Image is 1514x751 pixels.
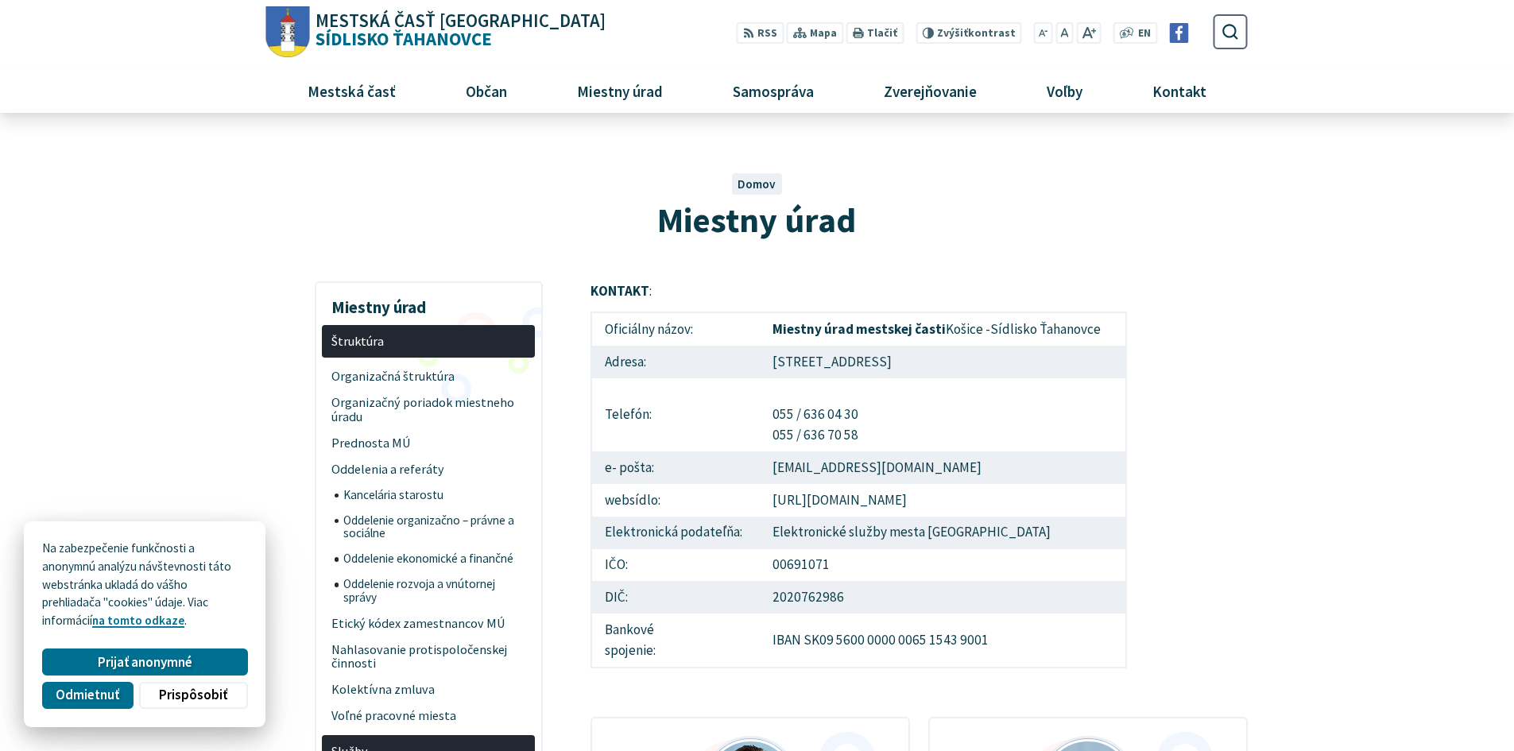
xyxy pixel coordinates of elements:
[92,613,184,628] a: na tomto odkaze
[772,405,858,423] a: 055 / 636 04 30
[548,69,691,112] a: Miestny úrad
[310,12,606,48] span: Sídlisko Ťahanovce
[335,547,536,572] a: Oddelenie ekonomické a finančné
[772,426,858,443] a: 055 / 636 70 58
[278,69,424,112] a: Mestská časť
[772,556,830,573] a: 00691071
[459,69,513,112] span: Občan
[331,328,526,354] span: Štruktúra
[1055,22,1073,44] button: Nastaviť pôvodnú veľkosť písma
[726,69,819,112] span: Samospráva
[159,687,227,703] span: Prispôsobiť
[590,281,1127,302] p: :
[139,682,247,709] button: Prispôsobiť
[331,610,526,637] span: Etický kódex zamestnancov MÚ
[301,69,401,112] span: Mestská časť
[331,430,526,456] span: Prednosta MÚ
[929,631,989,648] a: 1543 9001
[42,682,133,709] button: Odmietnuť
[855,69,1006,112] a: Zverejňovanie
[571,69,668,112] span: Miestny úrad
[335,508,536,547] a: Oddelenie organizačno – právne a sociálne
[335,571,536,610] a: Oddelenie rozvoja a vnútornej správy
[760,484,1126,517] td: [URL][DOMAIN_NAME]
[737,22,784,44] a: RSS
[591,581,760,614] td: DIČ:
[331,677,526,703] span: Kolektívna zmluva
[760,346,1126,378] td: [STREET_ADDRESS]
[1169,23,1189,43] img: Prejsť na Facebook stránku
[1138,25,1151,42] span: EN
[322,286,535,319] h3: Miestny úrad
[331,456,526,482] span: Oddelenia a referáty
[772,523,1051,540] a: Elektronické služby mesta [GEOGRAPHIC_DATA]
[819,631,927,648] a: 09 5600 0000 0065
[760,451,1126,484] td: [EMAIL_ADDRESS][DOMAIN_NAME]
[343,547,526,572] span: Oddelenie ekonomické a finančné
[56,687,119,703] span: Odmietnuť
[916,22,1021,44] button: Zvýšiťkontrast
[846,22,904,44] button: Tlačiť
[331,363,526,389] span: Organizačná štruktúra
[1041,69,1089,112] span: Voľby
[266,6,310,58] img: Prejsť na domovskú stránku
[810,25,837,42] span: Mapa
[98,654,192,671] span: Prijať anonymné
[343,508,526,547] span: Oddelenie organizačno – právne a sociálne
[331,389,526,430] span: Organizačný poriadok miestneho úradu
[42,540,247,630] p: Na zabezpečenie funkčnosti a anonymnú analýzu návštevnosti táto webstránka ukladá do vášho prehli...
[335,482,536,508] a: Kancelária starostu
[757,25,777,42] span: RSS
[322,325,535,358] a: Štruktúra
[1076,22,1101,44] button: Zväčšiť veľkosť písma
[331,637,526,677] span: Nahlasovanie protispoločenskej činnosti
[322,610,535,637] a: Etický kódex zamestnancov MÚ
[591,451,760,484] td: e- pošta:
[1134,25,1156,42] a: EN
[322,677,535,703] a: Kolektívna zmluva
[937,27,1016,40] span: kontrast
[937,26,968,40] span: Zvýšiť
[787,22,843,44] a: Mapa
[760,614,1126,667] td: IBAN SK
[591,484,760,517] td: websídlo:
[590,282,649,300] strong: KONTAKT
[1147,69,1213,112] span: Kontakt
[322,430,535,456] a: Prednosta MÚ
[266,6,606,58] a: Logo Sídlisko Ťahanovce, prejsť na domovskú stránku.
[1124,69,1236,112] a: Kontakt
[704,69,843,112] a: Samospráva
[772,588,844,606] a: 2020762986
[42,648,247,676] button: Prijať anonymné
[322,389,535,430] a: Organizačný poriadok miestneho úradu
[591,378,760,451] td: Telefón:
[738,176,776,192] a: Domov
[877,69,982,112] span: Zverejňovanie
[772,320,946,338] strong: Miestny úrad mestskej časti
[343,571,526,610] span: Oddelenie rozvoja a vnútornej správy
[322,363,535,389] a: Organizačná štruktúra
[591,549,760,582] td: IČO:
[591,614,760,667] td: Bankové spojenie:
[343,482,526,508] span: Kancelária starostu
[322,637,535,677] a: Nahlasovanie protispoločenskej činnosti
[1018,69,1112,112] a: Voľby
[591,346,760,378] td: Adresa:
[867,27,897,40] span: Tlačiť
[1034,22,1053,44] button: Zmenšiť veľkosť písma
[436,69,536,112] a: Občan
[591,312,760,346] td: Oficiálny názov:
[591,517,760,549] td: Elektronická podateľňa:
[657,198,856,242] span: Miestny úrad
[331,703,526,730] span: Voľné pracovné miesta
[760,312,1126,346] td: Košice -Sídlisko Ťahanovce
[322,456,535,482] a: Oddelenia a referáty
[316,12,606,30] span: Mestská časť [GEOGRAPHIC_DATA]
[322,703,535,730] a: Voľné pracovné miesta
